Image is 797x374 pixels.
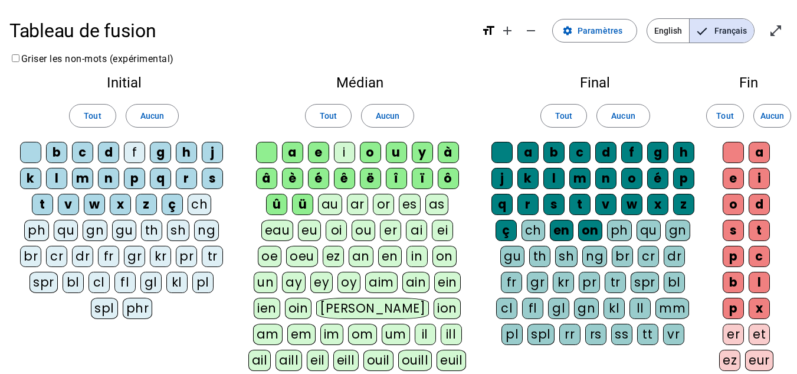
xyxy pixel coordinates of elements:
[517,168,539,189] div: k
[326,220,347,241] div: oi
[500,24,514,38] mat-icon: add
[753,104,791,128] button: Aucun
[402,272,430,293] div: ain
[749,142,770,163] div: a
[612,246,633,267] div: br
[569,194,591,215] div: t
[637,220,661,241] div: qu
[88,272,110,293] div: cl
[337,272,360,293] div: oy
[569,168,591,189] div: m
[647,142,668,163] div: g
[176,142,197,163] div: h
[664,272,685,293] div: bl
[621,194,642,215] div: w
[690,19,754,43] span: Français
[438,168,459,189] div: ô
[749,298,770,319] div: x
[595,194,616,215] div: v
[723,168,744,189] div: e
[91,298,118,319] div: spl
[258,246,281,267] div: oe
[543,142,565,163] div: b
[749,168,770,189] div: i
[605,272,626,293] div: tr
[124,142,145,163] div: f
[378,246,402,267] div: en
[305,104,352,128] button: Tout
[248,350,271,371] div: ail
[550,220,573,241] div: en
[596,104,650,128] button: Aucun
[114,272,136,293] div: fl
[543,194,565,215] div: s
[72,142,93,163] div: c
[334,142,355,163] div: i
[380,220,401,241] div: er
[323,246,344,267] div: ez
[496,298,517,319] div: cl
[334,168,355,189] div: ê
[282,168,303,189] div: è
[527,272,548,293] div: gr
[316,298,429,319] div: [PERSON_NAME]
[604,298,625,319] div: kl
[582,246,607,267] div: ng
[719,76,778,90] h2: Fin
[500,246,524,267] div: gu
[248,76,471,90] h2: Médian
[555,109,572,123] span: Tout
[282,272,306,293] div: ay
[140,109,164,123] span: Aucun
[12,54,19,62] input: Griser les non-mots (expérimental)
[69,104,116,128] button: Tout
[176,168,197,189] div: r
[611,109,635,123] span: Aucun
[348,324,377,345] div: om
[749,324,770,345] div: et
[723,220,744,241] div: s
[496,220,517,241] div: ç
[719,350,740,371] div: ez
[254,272,277,293] div: un
[723,272,744,293] div: b
[673,142,694,163] div: h
[553,272,574,293] div: kr
[141,220,162,241] div: th
[72,246,93,267] div: dr
[162,194,183,215] div: ç
[621,168,642,189] div: o
[202,246,223,267] div: tr
[490,76,700,90] h2: Final
[112,220,136,241] div: gu
[434,272,461,293] div: ein
[72,168,93,189] div: m
[441,324,462,345] div: ill
[595,168,616,189] div: n
[386,168,407,189] div: î
[202,142,223,163] div: j
[29,272,58,293] div: spr
[595,142,616,163] div: d
[638,246,659,267] div: cr
[491,168,513,189] div: j
[647,168,668,189] div: é
[519,19,543,43] button: Diminuer la taille de la police
[261,220,294,241] div: eau
[19,76,229,90] h2: Initial
[522,220,545,241] div: ch
[432,220,453,241] div: ei
[723,194,744,215] div: o
[412,142,433,163] div: y
[637,324,658,345] div: tt
[136,194,157,215] div: z
[84,194,105,215] div: w
[745,350,773,371] div: eur
[32,194,53,215] div: t
[406,246,428,267] div: in
[98,168,119,189] div: n
[188,194,211,215] div: ch
[540,104,587,128] button: Tout
[543,168,565,189] div: l
[723,298,744,319] div: p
